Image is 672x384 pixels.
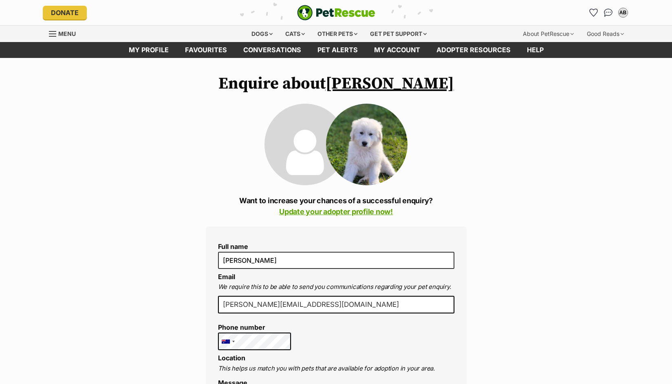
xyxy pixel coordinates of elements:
div: Dogs [246,26,278,42]
a: Menu [49,26,82,40]
a: My profile [121,42,177,58]
a: Pet alerts [309,42,366,58]
a: Favourites [587,6,600,19]
a: PetRescue [297,5,375,20]
a: My account [366,42,428,58]
button: My account [617,6,630,19]
a: [PERSON_NAME] [326,73,454,94]
div: Cats [280,26,311,42]
a: Help [519,42,552,58]
div: Other pets [312,26,363,42]
img: chat-41dd97257d64d25036548639549fe6c8038ab92f7586957e7f3b1b290dea8141.svg [604,9,613,17]
a: Conversations [602,6,615,19]
div: Get pet support [364,26,432,42]
a: Update your adopter profile now! [279,207,393,216]
input: E.g. Jimmy Chew [218,252,454,269]
a: Favourites [177,42,235,58]
span: Menu [58,30,76,37]
div: Australia: +61 [218,333,237,350]
p: We require this to be able to send you communications regarding your pet enquiry. [218,282,454,292]
label: Full name [218,243,454,250]
label: Email [218,273,235,281]
a: Donate [43,6,87,20]
a: Adopter resources [428,42,519,58]
div: About PetRescue [517,26,579,42]
div: AB [619,9,627,17]
img: Clarissa [326,104,408,185]
a: conversations [235,42,309,58]
img: logo-e224e6f780fb5917bec1dbf3a21bbac754714ae5b6737aabdf751b685950b380.svg [297,5,375,20]
ul: Account quick links [587,6,630,19]
p: This helps us match you with pets that are available for adoption in your area. [218,364,454,373]
p: Want to increase your chances of a successful enquiry? [206,195,467,217]
label: Location [218,354,245,362]
h1: Enquire about [206,74,467,93]
div: Good Reads [581,26,630,42]
label: Phone number [218,324,291,331]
